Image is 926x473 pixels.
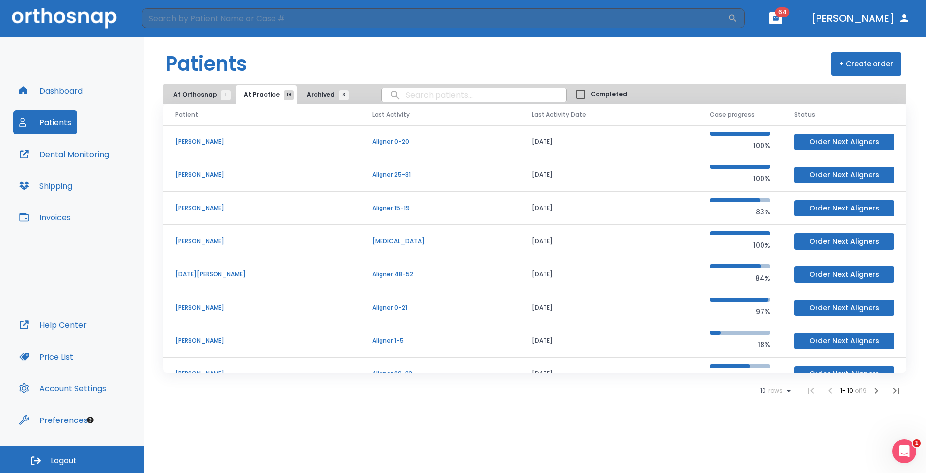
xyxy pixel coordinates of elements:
[372,237,508,246] p: [MEDICAL_DATA]
[710,110,755,119] span: Case progress
[165,49,247,79] h1: Patients
[807,9,914,27] button: [PERSON_NAME]
[173,90,226,99] span: At Orthosnap
[710,339,770,351] p: 18%
[372,270,508,279] p: Aligner 48-52
[372,336,508,345] p: Aligner 1-5
[794,266,894,283] button: Order Next Aligners
[175,170,348,179] p: [PERSON_NAME]
[710,239,770,251] p: 100%
[520,192,698,225] td: [DATE]
[520,225,698,258] td: [DATE]
[520,125,698,158] td: [DATE]
[372,303,508,312] p: Aligner 0-21
[175,336,348,345] p: [PERSON_NAME]
[372,137,508,146] p: Aligner 0-20
[339,90,349,100] span: 3
[175,237,348,246] p: [PERSON_NAME]
[13,79,89,103] button: Dashboard
[831,52,901,76] button: + Create order
[892,439,916,463] iframe: Intercom live chat
[382,85,566,105] input: search
[12,8,117,28] img: Orthosnap
[775,7,790,17] span: 64
[794,134,894,150] button: Order Next Aligners
[794,233,894,250] button: Order Next Aligners
[520,358,698,391] td: [DATE]
[710,272,770,284] p: 84%
[794,167,894,183] button: Order Next Aligners
[520,258,698,291] td: [DATE]
[372,170,508,179] p: Aligner 25-31
[520,158,698,192] td: [DATE]
[165,85,354,104] div: tabs
[591,90,627,99] span: Completed
[142,8,728,28] input: Search by Patient Name or Case #
[221,90,231,100] span: 1
[710,372,770,384] p: 66%
[51,455,77,466] span: Logout
[175,137,348,146] p: [PERSON_NAME]
[794,200,894,216] button: Order Next Aligners
[307,90,344,99] span: Archived
[766,387,783,394] span: rows
[794,366,894,382] button: Order Next Aligners
[372,204,508,212] p: Aligner 15-19
[244,90,289,99] span: At Practice
[710,173,770,185] p: 100%
[760,387,766,394] span: 10
[710,306,770,317] p: 97%
[520,291,698,324] td: [DATE]
[913,439,921,447] span: 1
[794,300,894,316] button: Order Next Aligners
[13,376,112,400] button: Account Settings
[175,204,348,212] p: [PERSON_NAME]
[13,142,115,166] button: Dental Monitoring
[372,110,410,119] span: Last Activity
[13,206,77,229] button: Invoices
[86,416,95,424] div: Tooltip anchor
[710,206,770,218] p: 83%
[13,313,93,337] button: Help Center
[372,369,508,378] p: Aligner 29-33
[13,408,94,432] button: Preferences
[840,386,855,395] span: 1 - 10
[13,174,78,198] button: Shipping
[710,140,770,152] p: 100%
[13,345,79,368] button: Price List
[175,270,348,279] p: [DATE][PERSON_NAME]
[855,386,867,395] span: of 19
[175,303,348,312] p: [PERSON_NAME]
[175,369,348,378] p: [PERSON_NAME]
[175,110,198,119] span: Patient
[532,110,586,119] span: Last Activity Date
[13,110,77,134] button: Patients
[794,333,894,349] button: Order Next Aligners
[520,324,698,358] td: [DATE]
[794,110,815,119] span: Status
[284,90,294,100] span: 19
